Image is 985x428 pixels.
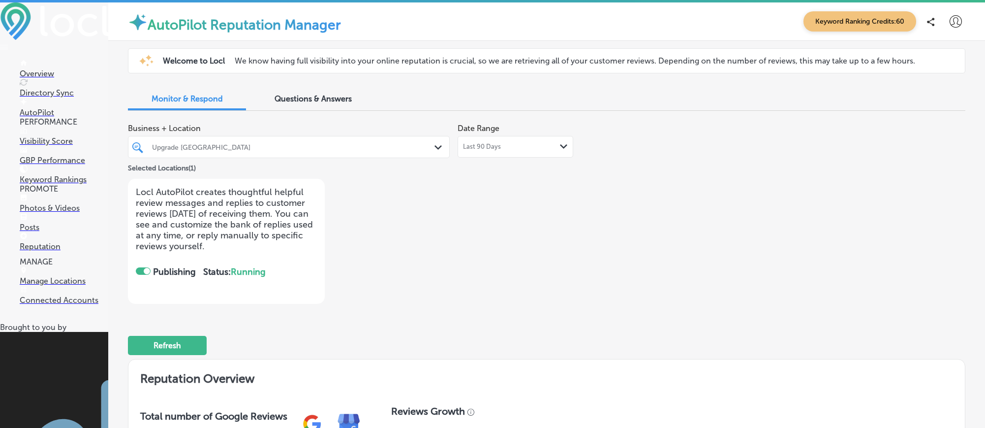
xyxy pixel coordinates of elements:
[128,360,965,394] h2: Reputation Overview
[20,136,108,146] p: Visibility Score
[20,232,108,251] a: Reputation
[20,296,108,305] p: Connected Accounts
[20,213,108,232] a: Posts
[152,143,435,151] div: Upgrade [GEOGRAPHIC_DATA]
[391,405,465,417] h3: Reviews Growth
[153,266,196,277] strong: Publishing
[20,184,108,194] p: PROMOTE
[20,99,108,117] a: AutoPilot
[128,12,148,32] img: autopilot-icon
[20,175,108,184] p: Keyword Rankings
[20,194,108,213] a: Photos & Videos
[20,146,108,165] a: GBP Performance
[235,56,915,66] p: We know having full visibility into your online reputation is crucial, so we are retrieving all o...
[20,223,108,232] p: Posts
[20,165,108,184] a: Keyword Rankings
[803,11,916,32] span: Keyword Ranking Credits: 60
[20,267,108,286] a: Manage Locations
[20,286,108,305] a: Connected Accounts
[203,266,266,277] strong: Status:
[275,94,352,103] span: Questions & Answers
[20,117,108,127] p: PERFORMANCE
[20,108,108,117] p: AutoPilot
[20,242,108,251] p: Reputation
[231,266,266,277] span: Running
[20,156,108,165] p: GBP Performance
[20,88,108,98] p: Directory Sync
[20,60,108,78] a: Overview
[128,160,196,172] p: Selected Locations ( 1 )
[20,257,108,266] p: MANAGE
[163,56,225,66] span: Welcome to Locl
[152,94,223,103] span: Monitor & Respond
[20,276,108,286] p: Manage Locations
[136,187,317,252] p: Locl AutoPilot creates thoughtful helpful review messages and replies to customer reviews [DATE] ...
[463,143,501,151] span: Last 90 Days
[20,69,108,78] p: Overview
[20,127,108,146] a: Visibility Score
[148,17,341,33] label: AutoPilot Reputation Manager
[128,124,450,133] span: Business + Location
[20,203,108,213] p: Photos & Videos
[140,410,287,422] h3: Total number of Google Reviews
[128,336,207,355] button: Refresh
[458,124,499,133] label: Date Range
[20,79,108,98] a: Directory Sync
